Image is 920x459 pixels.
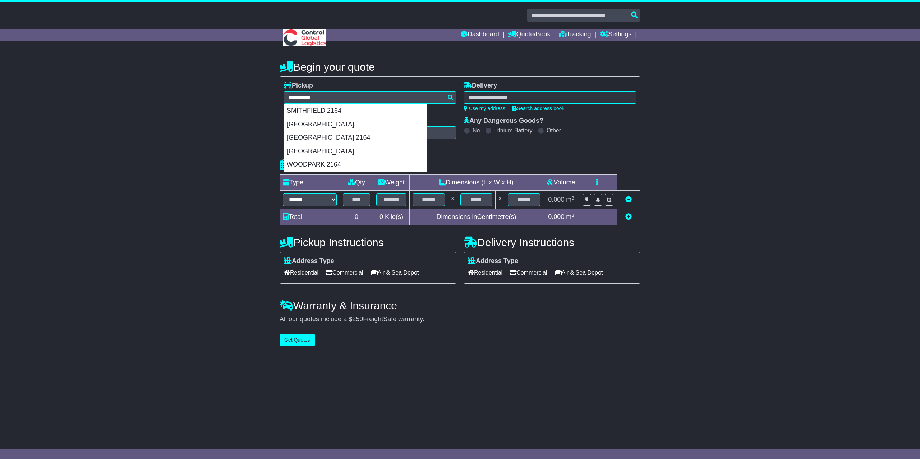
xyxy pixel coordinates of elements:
div: WOODPARK 2164 [284,158,427,172]
div: SMITHFIELD 2164 [284,104,427,118]
td: Dimensions in Centimetre(s) [409,209,543,225]
h4: Pickup Instructions [280,236,456,248]
a: Remove this item [625,196,632,203]
td: Weight [373,175,410,191]
h4: Warranty & Insurance [280,300,640,312]
td: x [448,191,457,209]
td: x [496,191,505,209]
td: Volume [543,175,579,191]
label: Other [547,127,561,134]
span: m [566,213,574,220]
td: Qty [340,175,373,191]
a: Search address book [512,106,564,111]
h4: Delivery Instructions [464,236,640,248]
span: Commercial [326,267,363,278]
a: Dashboard [461,29,499,41]
span: 250 [352,315,363,323]
div: [GEOGRAPHIC_DATA] 2164 [284,131,427,145]
label: Lithium Battery [494,127,533,134]
span: Commercial [510,267,547,278]
a: Quote/Book [508,29,550,41]
button: Get Quotes [280,334,315,346]
td: Type [280,175,340,191]
span: m [566,196,574,203]
a: Settings [600,29,631,41]
a: Add new item [625,213,632,220]
h4: Package details | [280,159,370,171]
label: Address Type [468,257,518,265]
span: 0 [379,213,383,220]
span: 0.000 [548,196,564,203]
div: [GEOGRAPHIC_DATA] [284,118,427,131]
a: Use my address [464,106,505,111]
td: Total [280,209,340,225]
div: [GEOGRAPHIC_DATA] [284,145,427,158]
span: Air & Sea Depot [371,267,419,278]
span: Residential [468,267,502,278]
sup: 3 [571,195,574,201]
td: 0 [340,209,373,225]
typeahead: Please provide city [284,91,456,104]
span: Air & Sea Depot [555,267,603,278]
div: All our quotes include a $ FreightSafe warranty. [280,315,640,323]
td: Kilo(s) [373,209,410,225]
label: No [473,127,480,134]
label: Any Dangerous Goods? [464,117,543,125]
span: 0.000 [548,213,564,220]
label: Address Type [284,257,334,265]
td: Dimensions (L x W x H) [409,175,543,191]
label: Delivery [464,82,497,90]
label: Pickup [284,82,313,90]
span: Residential [284,267,318,278]
a: Tracking [559,29,591,41]
h4: Begin your quote [280,61,640,73]
sup: 3 [571,212,574,218]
